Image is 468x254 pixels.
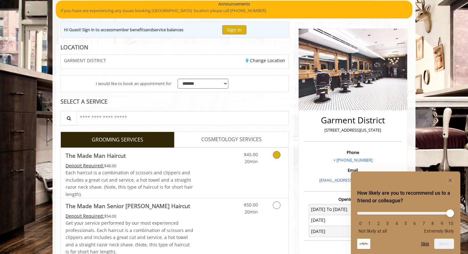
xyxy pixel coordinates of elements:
span: Extremely likely [424,229,454,234]
span: This service needs some Advance to be paid before we block your appointment [66,163,104,169]
button: Service Search [60,111,77,125]
li: 0 [357,221,364,226]
span: GROOMING SERVICES [92,136,143,144]
div: $48.00 [66,162,194,169]
span: GARMENT DISTRICT [64,58,106,63]
a: + [PHONE_NUMBER] [333,157,372,163]
span: This service needs some Advance to be paid before we block your appointment [66,213,104,219]
li: 5 [402,221,409,226]
p: If you have are experiencing any issues booking [GEOGRAPHIC_DATA] location please call [PHONE_NUM... [60,7,408,14]
b: service balances [153,27,183,33]
b: LOCATION [60,43,88,51]
li: 10 [448,221,454,226]
li: 8 [429,221,436,226]
span: $45.00 [244,151,258,157]
li: 2 [375,221,382,226]
p: [STREET_ADDRESS][US_STATE] [306,127,400,134]
h3: Email [306,168,400,172]
h3: Opening Hours [304,197,402,201]
button: Skip [421,241,429,246]
b: The Made Man Haircut [66,151,126,160]
button: Hide survey [446,177,454,184]
td: [DATE] [309,226,353,237]
h2: How likely are you to recommend us to a friend or colleague? Select an option from 0 to 10, with ... [357,189,454,205]
span: COSMETOLOGY SERVICES [201,135,262,144]
span: $50.00 [244,202,258,208]
h2: Garment District [306,116,400,125]
a: [EMAIL_ADDRESS][DOMAIN_NAME] [319,177,386,183]
li: 3 [384,221,391,226]
button: Sign In [222,25,246,34]
td: [DATE] [309,215,353,226]
li: 9 [439,221,445,226]
li: 1 [366,221,372,226]
b: The Made Man Senior [PERSON_NAME] Haircut [66,201,190,210]
div: SELECT A SERVICE [60,98,289,105]
td: [DATE] To [DATE] [309,204,353,215]
span: I would like to book an appointment for [96,80,171,87]
div: How likely are you to recommend us to a friend or colleague? Select an option from 0 to 10, with ... [357,177,454,249]
span: 20min [245,158,258,164]
div: Hi Guest! Sign in to access and [64,26,183,33]
h3: Phone [306,150,400,155]
li: 6 [411,221,418,226]
li: 7 [421,221,427,226]
div: How likely are you to recommend us to a friend or colleague? Select an option from 0 to 10, with ... [357,207,454,234]
span: Not likely at all [358,229,387,234]
button: Next question [434,239,454,249]
b: Announcements [218,1,250,7]
a: Change Location [246,57,285,63]
span: Each haircut is a combination of scissors and clippers and includes a great cut and service, a ho... [66,170,193,197]
span: 20min [245,209,258,215]
b: member benefits [113,27,145,33]
div: $54.00 [66,213,194,220]
li: 4 [394,221,400,226]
